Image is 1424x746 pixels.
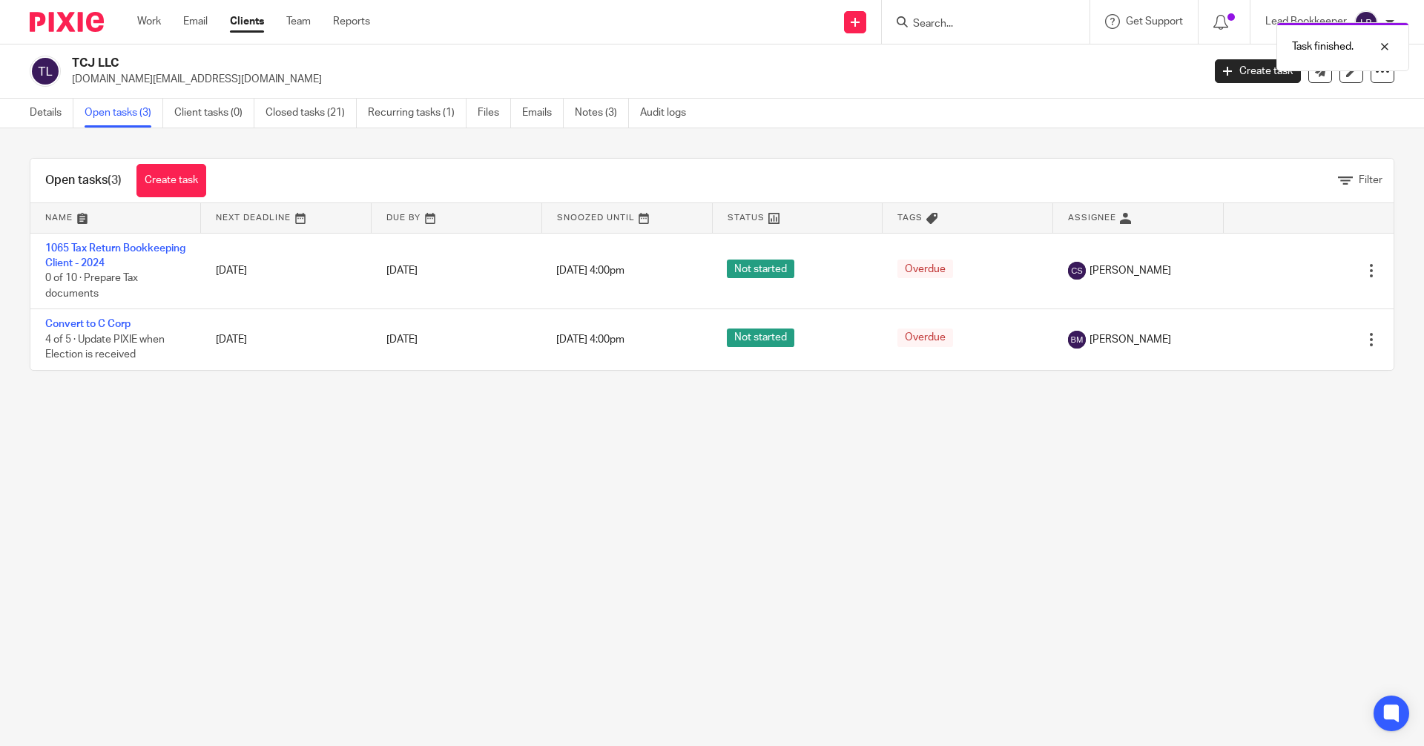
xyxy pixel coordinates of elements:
[1359,175,1382,185] span: Filter
[727,260,794,278] span: Not started
[30,12,104,32] img: Pixie
[1090,332,1171,347] span: [PERSON_NAME]
[386,334,418,345] span: [DATE]
[45,173,122,188] h1: Open tasks
[640,99,697,128] a: Audit logs
[386,265,418,276] span: [DATE]
[575,99,629,128] a: Notes (3)
[30,56,61,87] img: svg%3E
[556,334,624,345] span: [DATE] 4:00pm
[201,309,372,370] td: [DATE]
[201,233,372,309] td: [DATE]
[45,334,165,360] span: 4 of 5 · Update PIXIE when Election is received
[45,319,131,329] a: Convert to C Corp
[557,214,635,222] span: Snoozed Until
[1068,331,1086,349] img: svg%3E
[45,273,138,299] span: 0 of 10 · Prepare Tax documents
[727,329,794,347] span: Not started
[368,99,467,128] a: Recurring tasks (1)
[72,56,969,71] h2: TCJ LLC
[522,99,564,128] a: Emails
[230,14,264,29] a: Clients
[174,99,254,128] a: Client tasks (0)
[286,14,311,29] a: Team
[30,99,73,128] a: Details
[72,72,1193,87] p: [DOMAIN_NAME][EMAIL_ADDRESS][DOMAIN_NAME]
[45,243,185,268] a: 1065 Tax Return Bookkeeping Client - 2024
[1292,39,1354,54] p: Task finished.
[897,214,923,222] span: Tags
[556,265,624,276] span: [DATE] 4:00pm
[333,14,370,29] a: Reports
[897,260,953,278] span: Overdue
[1068,262,1086,280] img: svg%3E
[1354,10,1378,34] img: svg%3E
[85,99,163,128] a: Open tasks (3)
[137,14,161,29] a: Work
[478,99,511,128] a: Files
[897,329,953,347] span: Overdue
[136,164,206,197] a: Create task
[728,214,765,222] span: Status
[1090,263,1171,278] span: [PERSON_NAME]
[266,99,357,128] a: Closed tasks (21)
[183,14,208,29] a: Email
[108,174,122,186] span: (3)
[1215,59,1301,83] a: Create task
